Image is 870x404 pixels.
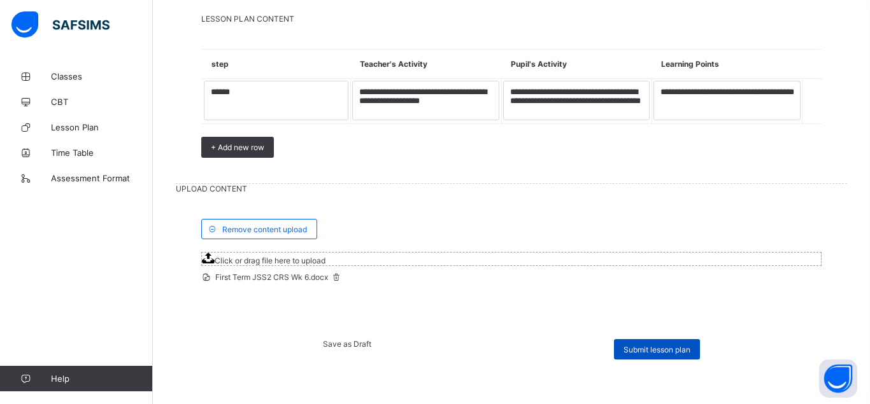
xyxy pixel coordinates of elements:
[51,97,153,107] span: CBT
[501,50,652,79] th: Pupil's Activity
[51,71,153,81] span: Classes
[51,122,153,132] span: Lesson Plan
[201,252,822,266] span: Click or drag file here to upload
[819,359,857,398] button: Open asap
[201,272,342,282] span: First Term JSS2 CRS Wk 6.docx
[176,184,847,193] span: UPLOAD CONTENT
[350,50,501,79] th: Teacher's Activity
[624,345,690,354] span: Submit lesson plan
[201,14,822,24] span: LESSON PLAN CONTENT
[323,339,371,349] span: Save as Draft
[215,256,325,265] span: Click or drag file here to upload
[202,50,351,79] th: step
[222,225,307,234] span: Remove content upload
[51,173,153,183] span: Assessment Format
[652,50,802,79] th: Learning Points
[51,148,153,158] span: Time Table
[211,143,264,152] span: + Add new row
[51,373,152,384] span: Help
[11,11,110,38] img: safsims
